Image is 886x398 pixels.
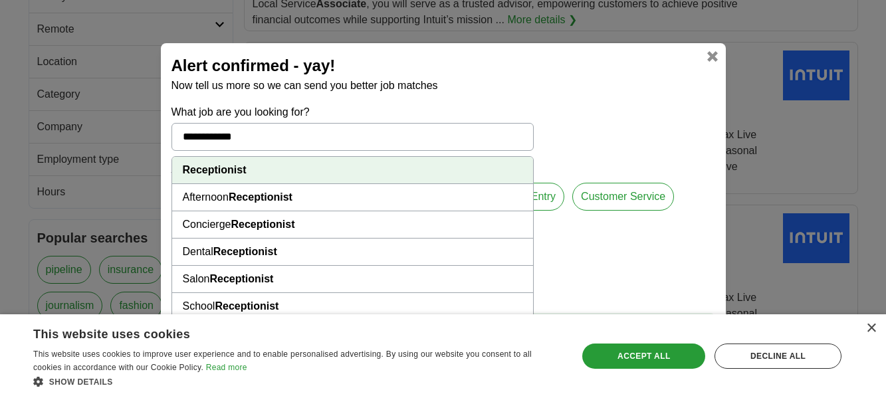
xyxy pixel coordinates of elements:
div: Accept all [582,344,705,369]
span: This website uses cookies to improve user experience and to enable personalised advertising. By u... [33,349,532,372]
li: Dental [172,239,533,266]
p: Now tell us more so we can send you better job matches [171,78,715,94]
li: School [172,293,533,320]
li: Salon [172,266,533,293]
strong: Receptionist [231,219,294,230]
strong: Receptionist [215,300,278,312]
div: Show details [33,375,562,388]
strong: Receptionist [213,246,277,257]
strong: Receptionist [209,273,273,284]
a: Read more, opens a new window [206,363,247,372]
label: Customer Service [572,183,674,211]
span: Show details [49,377,113,387]
div: Close [866,324,876,334]
li: Concierge [172,211,533,239]
label: What job are you looking for? [171,104,534,120]
div: Decline all [715,344,841,369]
strong: Receptionist [183,164,247,175]
strong: Receptionist [229,191,292,203]
h2: Alert confirmed - yay! [171,54,715,78]
li: Afternoon [172,184,533,211]
div: This website uses cookies [33,322,528,342]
